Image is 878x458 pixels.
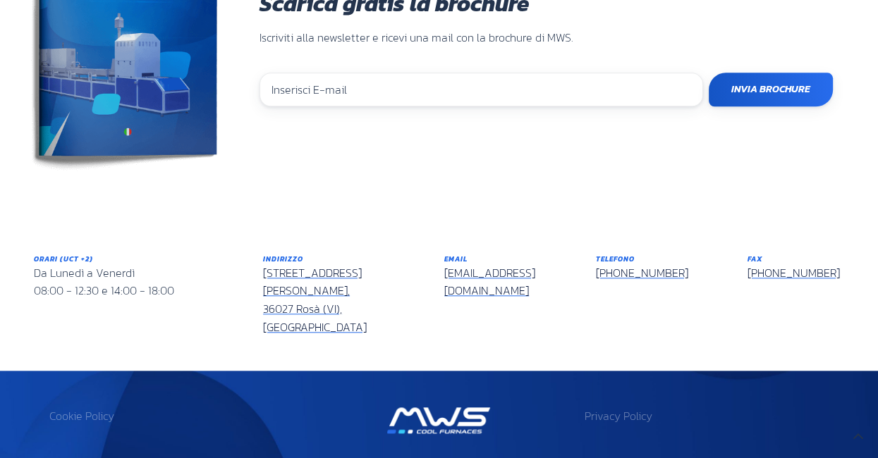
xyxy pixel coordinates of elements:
input: Inserisci E-mail [260,73,703,106]
h6: Telefono [596,254,726,264]
h6: Email [444,254,575,264]
a: [STREET_ADDRESS][PERSON_NAME],36027 Rosà (VI), [GEOGRAPHIC_DATA] [263,264,367,335]
a: [PHONE_NUMBER] [748,264,840,281]
span: Da Lunedì a Venerdì 08:00 - 12:30 e 14:00 - 18:00 [34,264,174,299]
img: Mws Logo [387,407,490,433]
a: [PHONE_NUMBER] [596,264,688,281]
p: Iscriviti alla newsletter e ricevi una mail con la brochure di MWS. [260,29,833,47]
h6: Orari (UCT +2) [34,254,243,264]
a: [EMAIL_ADDRESS][DOMAIN_NAME] [444,264,535,299]
a: Cookie Policy [49,407,114,424]
h6: Fax [748,254,845,264]
a: Privacy Policy [585,407,652,424]
input: Invia Brochure [709,73,833,106]
h6: Indirizzo [263,254,423,264]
